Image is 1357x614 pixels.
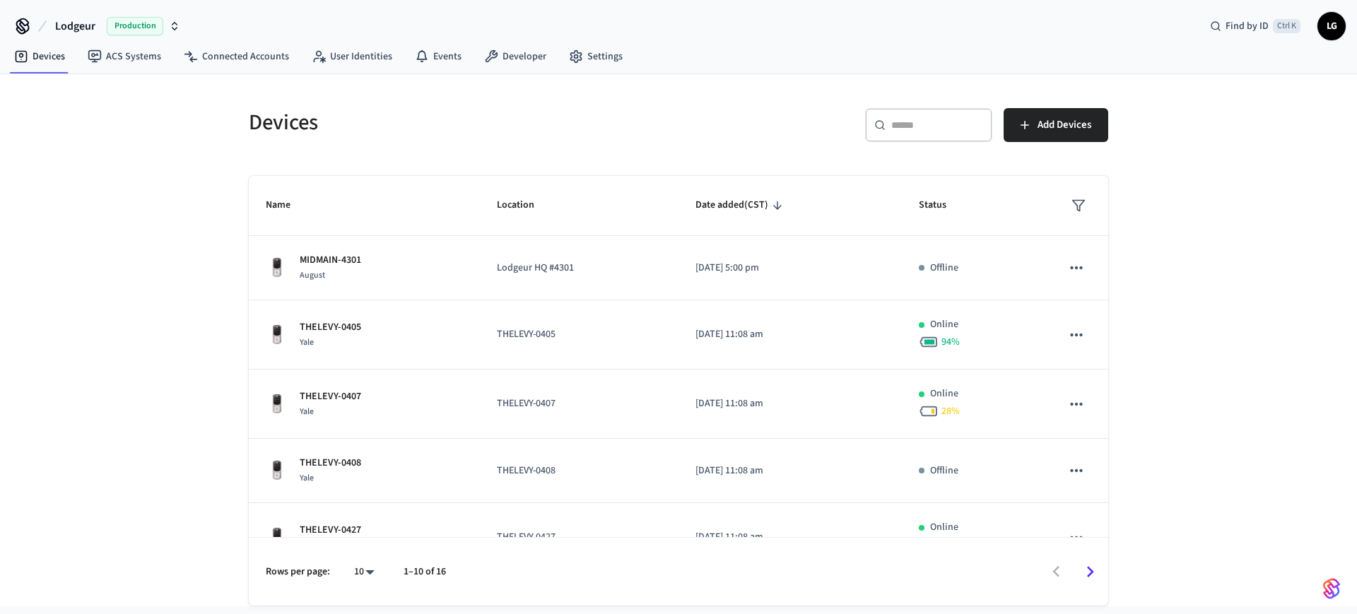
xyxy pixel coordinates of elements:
[695,327,885,342] p: [DATE] 11:08 am
[300,44,404,69] a: User Identities
[941,404,960,418] span: 28 %
[3,44,76,69] a: Devices
[107,17,163,35] span: Production
[930,464,958,478] p: Offline
[347,562,381,582] div: 10
[695,530,885,545] p: [DATE] 11:08 am
[1004,108,1108,142] button: Add Devices
[300,472,314,484] span: Yale
[266,324,288,346] img: Yale Assure Touchscreen Wifi Smart Lock, Satin Nickel, Front
[300,389,361,404] p: THELEVY-0407
[930,520,958,535] p: Online
[404,44,473,69] a: Events
[695,396,885,411] p: [DATE] 11:08 am
[266,256,288,279] img: Yale Assure Touchscreen Wifi Smart Lock, Satin Nickel, Front
[1199,13,1312,39] div: Find by IDCtrl K
[172,44,300,69] a: Connected Accounts
[1038,116,1091,134] span: Add Devices
[1323,577,1340,600] img: SeamLogoGradient.69752ec5.svg
[300,406,314,418] span: Yale
[497,194,553,216] span: Location
[497,261,662,276] p: Lodgeur HQ #4301
[695,261,885,276] p: [DATE] 5:00 pm
[300,523,361,538] p: THELEVY-0427
[497,464,662,478] p: THELEVY-0408
[266,526,288,549] img: Yale Assure Touchscreen Wifi Smart Lock, Satin Nickel, Front
[404,565,446,579] p: 1–10 of 16
[300,456,361,471] p: THELEVY-0408
[55,18,95,35] span: Lodgeur
[695,194,787,216] span: Date added(CST)
[497,396,662,411] p: THELEVY-0407
[558,44,634,69] a: Settings
[300,320,361,335] p: THELEVY-0405
[1226,19,1269,33] span: Find by ID
[300,336,314,348] span: Yale
[76,44,172,69] a: ACS Systems
[300,269,325,281] span: August
[1074,555,1107,589] button: Go to next page
[249,108,670,137] h5: Devices
[930,261,958,276] p: Offline
[941,335,960,349] span: 94 %
[300,253,361,268] p: MIDMAIN-4301
[1317,12,1346,40] button: LG
[695,464,885,478] p: [DATE] 11:08 am
[497,530,662,545] p: THELEVY-0427
[266,459,288,482] img: Yale Assure Touchscreen Wifi Smart Lock, Satin Nickel, Front
[919,194,965,216] span: Status
[266,393,288,415] img: Yale Assure Touchscreen Wifi Smart Lock, Satin Nickel, Front
[266,194,309,216] span: Name
[1319,13,1344,39] span: LG
[497,327,662,342] p: THELEVY-0405
[473,44,558,69] a: Developer
[266,565,330,579] p: Rows per page:
[930,317,958,332] p: Online
[1273,19,1300,33] span: Ctrl K
[930,386,958,401] p: Online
